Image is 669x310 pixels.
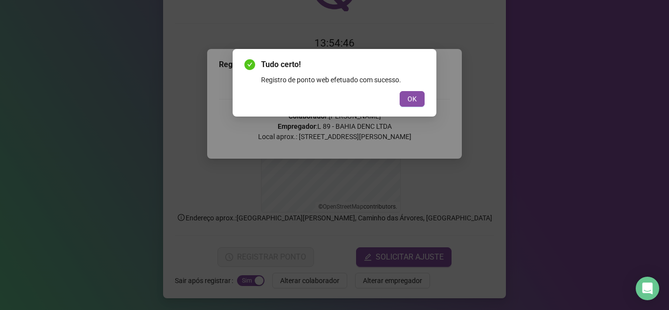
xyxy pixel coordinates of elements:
span: check-circle [244,59,255,70]
div: Open Intercom Messenger [636,277,659,300]
button: OK [400,91,425,107]
span: Tudo certo! [261,59,425,71]
div: Registro de ponto web efetuado com sucesso. [261,74,425,85]
span: OK [407,94,417,104]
